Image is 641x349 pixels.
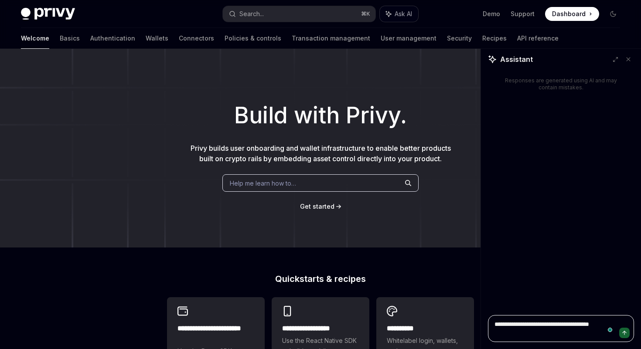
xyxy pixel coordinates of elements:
a: Welcome [21,28,49,49]
span: Assistant [500,54,533,64]
a: User management [381,28,436,49]
a: Demo [483,10,500,18]
span: Help me learn how to… [230,179,296,188]
a: Transaction management [292,28,370,49]
a: Support [511,10,535,18]
button: Send message [619,328,630,338]
button: Ask AI [380,6,418,22]
textarea: To enrich screen reader interactions, please activate Accessibility in Grammarly extension settings [488,315,634,342]
span: Dashboard [552,10,586,18]
a: API reference [517,28,559,49]
a: Authentication [90,28,135,49]
button: Search...⌘K [223,6,375,22]
a: Basics [60,28,80,49]
span: ⌘ K [361,10,370,17]
h2: Quickstarts & recipes [167,274,474,283]
a: Policies & controls [225,28,281,49]
a: Recipes [482,28,507,49]
div: Responses are generated using AI and may contain mistakes. [502,77,620,91]
h1: Build with Privy. [14,98,627,132]
span: Get started [300,203,334,210]
span: Privy builds user onboarding and wallet infrastructure to enable better products built on crypto ... [191,144,451,163]
a: Security [447,28,472,49]
div: Search... [239,9,264,19]
a: Get started [300,202,334,211]
button: Toggle dark mode [606,7,620,21]
a: Dashboard [545,7,599,21]
span: Ask AI [395,10,412,18]
a: Wallets [146,28,168,49]
a: Connectors [179,28,214,49]
img: dark logo [21,8,75,20]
